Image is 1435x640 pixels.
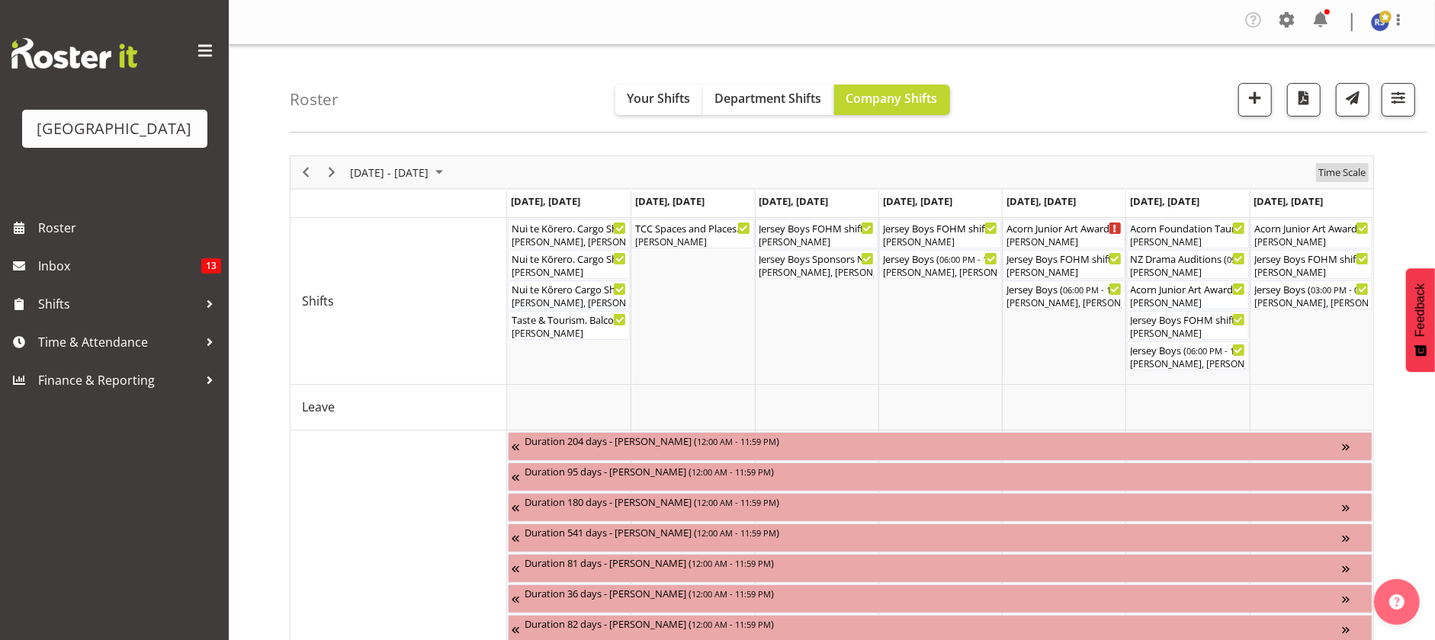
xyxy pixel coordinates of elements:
[759,251,874,266] div: Jersey Boys Sponsors Night ( )
[290,91,339,108] h4: Roster
[512,281,626,296] div: Nui te Kōrero Cargo Shed Lunch Rush ( )
[302,292,334,310] span: Shifts
[1187,344,1266,357] span: 06:00 PM - 10:10 PM
[525,585,1342,600] div: Duration 36 days - [PERSON_NAME] ( )
[692,466,771,478] span: 12:00 AM - 11:59 PM
[1127,341,1249,370] div: Shifts"s event - Jersey Boys Begin From Saturday, September 13, 2025 at 6:00:00 PM GMT+12:00 Ends...
[883,220,997,235] div: Jersey Boys FOHM shift ( )
[302,398,335,416] span: Leave
[1127,280,1249,309] div: Shifts"s event - Acorn Junior Art Awards - X-Space Begin From Saturday, September 13, 2025 at 9:4...
[1006,194,1076,208] span: [DATE], [DATE]
[512,235,626,249] div: [PERSON_NAME], [PERSON_NAME]
[1254,194,1324,208] span: [DATE], [DATE]
[692,587,771,600] span: 12:00 AM - 11:59 PM
[38,254,201,277] span: Inbox
[1414,283,1427,337] span: Feedback
[759,235,874,249] div: [PERSON_NAME]
[697,526,776,539] span: 12:00 AM - 11:59 PM
[508,462,1372,491] div: Unavailability"s event - Duration 95 days - Ciska Vogelzang Begin From Wednesday, June 11, 2025 a...
[1131,312,1245,327] div: Jersey Boys FOHM shift ( )
[1003,219,1125,248] div: Shifts"s event - Acorn Junior Art Awards - X-Space. FOHM/Bar Shift Begin From Friday, September 1...
[883,251,997,266] div: Jersey Boys ( )
[508,250,630,279] div: Shifts"s event - Nui te Kōrero. Cargo Shed. RF Shift Begin From Monday, September 8, 2025 at 10:0...
[11,38,137,69] img: Rosterit website logo
[201,258,221,274] span: 13
[1254,281,1369,296] div: Jersey Boys ( )
[319,156,345,188] div: Next
[1254,235,1369,249] div: [PERSON_NAME]
[525,494,1342,509] div: Duration 180 days - [PERSON_NAME] ( )
[1406,268,1435,372] button: Feedback - Show survey
[715,90,822,107] span: Department Shifts
[322,163,342,182] button: Next
[508,584,1372,613] div: Unavailability"s event - Duration 36 days - Caro Richards Begin From Sunday, August 10, 2025 at 1...
[525,463,1369,478] div: Duration 95 days - [PERSON_NAME] ( )
[348,163,430,182] span: [DATE] - [DATE]
[525,433,1342,448] div: Duration 204 days - [PERSON_NAME] ( )
[512,327,626,341] div: [PERSON_NAME]
[1311,283,1390,296] span: 03:00 PM - 07:10 PM
[635,194,705,208] span: [DATE], [DATE]
[38,293,198,315] span: Shifts
[508,311,630,340] div: Shifts"s event - Taste & Tourism. Balcony Room Begin From Monday, September 8, 2025 at 3:00:00 PM...
[1287,83,1321,117] button: Download a PDF of the roster according to the set date range.
[759,220,874,235] div: Jersey Boys FOHM shift ( )
[1006,251,1121,266] div: Jersey Boys FOHM shift ( )
[1131,266,1245,280] div: [PERSON_NAME]
[1006,296,1121,310] div: [PERSON_NAME], [PERSON_NAME], [PERSON_NAME], [PERSON_NAME], [PERSON_NAME], [PERSON_NAME]
[512,312,626,327] div: Taste & Tourism. Balcony Room ( )
[1371,13,1389,31] img: robyn-shefer9526.jpg
[1316,163,1369,182] button: Time Scale
[1131,235,1245,249] div: [PERSON_NAME]
[1003,250,1125,279] div: Shifts"s event - Jersey Boys FOHM shift Begin From Friday, September 12, 2025 at 5:15:00 PM GMT+1...
[525,524,1342,539] div: Duration 541 days - [PERSON_NAME] ( )
[1131,251,1245,266] div: NZ Drama Auditions ( )
[1317,163,1367,182] span: Time Scale
[508,523,1372,552] div: Unavailability"s event - Duration 541 days - Thomas Bohanna Begin From Tuesday, July 8, 2025 at 1...
[1254,220,1369,235] div: Acorn Junior Art Awards - X-Space ( )
[697,435,776,447] span: 12:00 AM - 11:59 PM
[846,90,938,107] span: Company Shifts
[291,218,507,385] td: Shifts resource
[635,220,750,235] div: TCC Spaces and Places. Balcony Room ( )
[879,219,1001,248] div: Shifts"s event - Jersey Boys FOHM shift Begin From Thursday, September 11, 2025 at 5:15:00 PM GMT...
[1131,327,1245,341] div: [PERSON_NAME]
[1006,281,1121,296] div: Jersey Boys ( )
[697,496,776,508] span: 12:00 AM - 11:59 PM
[1006,235,1121,249] div: [PERSON_NAME]
[291,385,507,430] td: Leave resource
[1238,83,1272,117] button: Add a new shift
[293,156,319,188] div: Previous
[1228,253,1307,265] span: 09:15 AM - 01:15 PM
[1003,280,1125,309] div: Shifts"s event - Jersey Boys Begin From Friday, September 12, 2025 at 6:00:00 PM GMT+12:00 Ends A...
[1131,296,1245,310] div: [PERSON_NAME]
[703,85,834,115] button: Department Shifts
[631,219,753,248] div: Shifts"s event - TCC Spaces and Places. Balcony Room Begin From Tuesday, September 9, 2025 at 8:3...
[296,163,316,182] button: Previous
[1250,250,1372,279] div: Shifts"s event - Jersey Boys FOHM shift Begin From Sunday, September 14, 2025 at 2:15:00 PM GMT+1...
[692,557,771,569] span: 12:00 AM - 11:59 PM
[883,266,997,280] div: [PERSON_NAME], [PERSON_NAME], [PERSON_NAME], [PERSON_NAME], [PERSON_NAME], [PERSON_NAME], [PERSON...
[1127,250,1249,279] div: Shifts"s event - NZ Drama Auditions Begin From Saturday, September 13, 2025 at 9:15:00 AM GMT+12:...
[1063,283,1142,296] span: 06:00 PM - 10:10 PM
[512,251,626,266] div: Nui te Kōrero. Cargo Shed. RF Shift ( )
[834,85,950,115] button: Company Shifts
[525,555,1342,570] div: Duration 81 days - [PERSON_NAME] ( )
[1127,311,1249,340] div: Shifts"s event - Jersey Boys FOHM shift Begin From Saturday, September 13, 2025 at 5:15:00 PM GMT...
[1131,281,1245,296] div: Acorn Junior Art Awards - X-Space ( )
[939,253,1019,265] span: 06:00 PM - 11:59 PM
[879,250,1001,279] div: Shifts"s event - Jersey Boys Begin From Thursday, September 11, 2025 at 6:00:00 PM GMT+12:00 Ends...
[1382,83,1415,117] button: Filter Shifts
[759,266,874,280] div: [PERSON_NAME], [PERSON_NAME], [PERSON_NAME], [PERSON_NAME], [PERSON_NAME]
[1389,594,1405,610] img: help-xxl-2.png
[756,250,878,279] div: Shifts"s event - Jersey Boys Sponsors Night Begin From Wednesday, September 10, 2025 at 5:15:00 P...
[37,117,192,140] div: [GEOGRAPHIC_DATA]
[1131,220,1245,235] div: Acorn Foundation Tauranga Distributions Morning Tea Cargo Shed ( )
[348,163,450,182] button: September 08 - 14, 2025
[692,618,771,630] span: 12:00 AM - 11:59 PM
[635,235,750,249] div: [PERSON_NAME]
[512,296,626,310] div: [PERSON_NAME], [PERSON_NAME], [PERSON_NAME], [PERSON_NAME]
[1131,342,1245,357] div: Jersey Boys ( )
[1250,219,1372,248] div: Shifts"s event - Acorn Junior Art Awards - X-Space Begin From Sunday, September 14, 2025 at 9:45:...
[1006,266,1121,280] div: [PERSON_NAME]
